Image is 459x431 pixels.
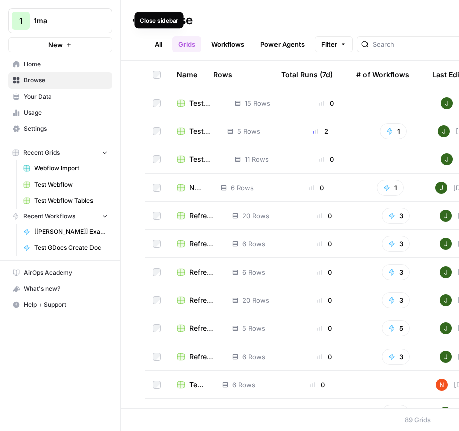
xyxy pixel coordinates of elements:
div: Total Runs (7d) [281,61,333,89]
a: Settings [8,121,112,137]
div: Name [177,61,197,89]
span: Test Webflow Tables [34,196,108,205]
button: 3 [382,236,410,252]
span: Your Data [24,92,108,101]
span: Test Webflow Tables [189,98,219,108]
span: Write Content Briefs [189,408,215,418]
a: Refresh Existing Content (12) [177,239,216,249]
span: AirOps Academy [24,268,108,277]
a: Test GDocs Create Doc Grid [177,126,211,136]
div: 89 Grids [405,415,431,425]
div: 0 [297,323,352,333]
span: Recent Grids [23,148,60,157]
span: 6 Rows [231,183,254,193]
button: 3 [382,349,410,365]
a: New Grid [177,183,205,193]
span: Refresh Existing Content (7) [189,352,216,362]
span: 6 Rows [242,239,265,249]
div: 0 [297,267,352,277]
div: Rows [213,61,232,89]
button: 3 [382,292,410,308]
a: Test Webflow [177,154,219,164]
a: Refresh Existing Content (8) [177,323,216,333]
a: Test Webflow Tables [177,98,219,108]
a: Refresh Existing Content (13) [177,211,216,221]
button: 3 [382,264,410,280]
div: 0 [299,154,353,164]
span: 5 Rows [241,408,264,418]
span: Recent Workflows [23,212,75,221]
a: Refresh Existing Content (11) [177,267,216,277]
a: Browse [8,72,112,89]
div: 0 [296,408,351,418]
button: 1 [380,123,407,139]
button: 3 [382,208,410,224]
img: 5v0yozua856dyxnw4lpcp45mgmzh [439,407,451,419]
button: Recent Workflows [8,209,112,224]
span: Refresh Existing Content (10) [189,295,216,305]
span: Test GDocs Create Doc [34,243,108,252]
span: 5 Rows [242,323,265,333]
img: 5v0yozua856dyxnw4lpcp45mgmzh [440,266,452,278]
span: 6 Rows [242,267,265,277]
button: 1 [377,180,404,196]
a: Test Webflow [19,177,112,193]
a: Test BK input on grid Grid [177,380,206,390]
img: 5v0yozua856dyxnw4lpcp45mgmzh [438,125,450,137]
a: Refresh Existing Content (7) [177,352,216,362]
span: [[PERSON_NAME]] Example of a Webflow post with tables [34,227,108,236]
button: Help + Support [8,297,112,313]
a: Write Content Briefs [177,408,215,418]
span: Test BK input on grid Grid [189,380,206,390]
span: Browse [24,76,108,85]
span: 5 Rows [237,126,260,136]
img: 5v0yozua856dyxnw4lpcp45mgmzh [441,97,453,109]
img: 5v0yozua856dyxnw4lpcp45mgmzh [435,182,447,194]
a: [[PERSON_NAME]] Example of a Webflow post with tables [19,224,112,240]
span: 6 Rows [232,380,255,390]
img: 5v0yozua856dyxnw4lpcp45mgmzh [440,351,452,363]
span: Filter [321,39,337,49]
span: Help + Support [24,300,108,309]
div: 2 [293,126,349,136]
div: 0 [297,211,352,221]
span: Test GDocs Create Doc Grid [189,126,211,136]
a: Grids [172,36,201,52]
span: Home [24,60,108,69]
span: Test Webflow [189,154,219,164]
a: Webflow Import [19,160,112,177]
a: Workflows [205,36,250,52]
span: New Grid [189,183,205,193]
span: Refresh Existing Content (8) [189,323,216,333]
span: Refresh Existing Content (11) [189,267,216,277]
img: 5v0yozua856dyxnw4lpcp45mgmzh [440,238,452,250]
a: Usage [8,105,112,121]
div: # of Workflows [356,61,409,89]
span: 20 Rows [242,295,269,305]
span: New [48,40,63,50]
div: 0 [297,239,352,249]
a: Power Agents [254,36,311,52]
div: 0 [297,352,352,362]
img: 5v0yozua856dyxnw4lpcp45mgmzh [440,322,452,334]
button: Recent Grids [8,145,112,160]
span: 11 Rows [245,154,269,164]
span: Settings [24,124,108,133]
a: Test Webflow Tables [19,193,112,209]
a: Home [8,56,112,72]
span: Webflow Import [34,164,108,173]
span: 20 Rows [242,211,269,221]
span: Refresh Existing Content (13) [189,211,216,221]
a: Refresh Existing Content (10) [177,295,216,305]
a: Test GDocs Create Doc [19,240,112,256]
img: 5v0yozua856dyxnw4lpcp45mgmzh [441,153,453,165]
span: Refresh Existing Content (12) [189,239,216,249]
div: 0 [289,380,346,390]
span: 15 Rows [245,98,270,108]
div: 0 [287,183,345,193]
button: Workspace: 1ma [8,8,112,33]
span: Usage [24,108,108,117]
div: 0 [297,295,352,305]
img: 0zq3u6mavslg9mfedaeh1sexea8t [436,379,448,391]
button: 1 [382,405,409,421]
